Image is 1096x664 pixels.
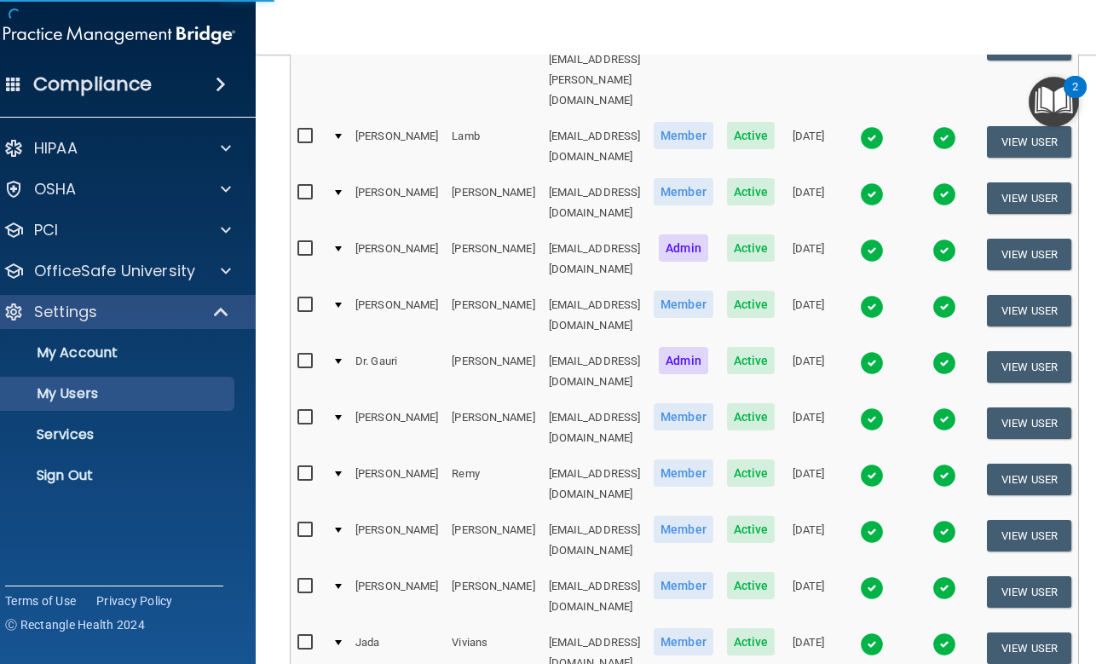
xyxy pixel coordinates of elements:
[932,632,956,656] img: tick.e7d51cea.svg
[654,628,713,655] span: Member
[860,520,884,544] img: tick.e7d51cea.svg
[542,400,648,456] td: [EMAIL_ADDRESS][DOMAIN_NAME]
[349,512,445,569] td: [PERSON_NAME]
[3,179,231,199] a: OSHA
[445,231,541,287] td: [PERSON_NAME]
[445,569,541,625] td: [PERSON_NAME]
[727,347,776,374] span: Active
[932,126,956,150] img: tick.e7d51cea.svg
[801,543,1076,611] iframe: Drift Widget Chat Controller
[349,21,445,118] td: [PERSON_NAME]
[349,400,445,456] td: [PERSON_NAME]
[782,287,835,344] td: [DATE]
[987,351,1071,383] button: View User
[3,18,235,52] img: PMB logo
[932,464,956,488] img: tick.e7d51cea.svg
[782,400,835,456] td: [DATE]
[727,403,776,430] span: Active
[33,72,152,96] h4: Compliance
[659,234,708,262] span: Admin
[782,344,835,400] td: [DATE]
[349,118,445,175] td: [PERSON_NAME]
[782,231,835,287] td: [DATE]
[860,295,884,319] img: tick.e7d51cea.svg
[727,178,776,205] span: Active
[987,520,1071,551] button: View User
[727,459,776,487] span: Active
[445,400,541,456] td: [PERSON_NAME]
[1029,77,1079,127] button: Open Resource Center, 2 new notifications
[654,178,713,205] span: Member
[349,175,445,231] td: [PERSON_NAME]
[782,21,835,118] td: [DATE]
[654,291,713,318] span: Member
[727,516,776,543] span: Active
[445,21,541,118] td: [PERSON_NAME]
[445,287,541,344] td: [PERSON_NAME]
[445,344,541,400] td: [PERSON_NAME]
[727,291,776,318] span: Active
[654,122,713,149] span: Member
[445,118,541,175] td: Lamb
[542,512,648,569] td: [EMAIL_ADDRESS][DOMAIN_NAME]
[727,122,776,149] span: Active
[34,220,58,240] p: PCI
[932,182,956,206] img: tick.e7d51cea.svg
[1072,87,1078,109] div: 2
[860,126,884,150] img: tick.e7d51cea.svg
[860,632,884,656] img: tick.e7d51cea.svg
[782,512,835,569] td: [DATE]
[987,239,1071,270] button: View User
[860,239,884,263] img: tick.e7d51cea.svg
[5,592,76,609] a: Terms of Use
[782,569,835,625] td: [DATE]
[542,118,648,175] td: [EMAIL_ADDRESS][DOMAIN_NAME]
[782,175,835,231] td: [DATE]
[932,407,956,431] img: tick.e7d51cea.svg
[96,592,173,609] a: Privacy Policy
[860,464,884,488] img: tick.e7d51cea.svg
[349,287,445,344] td: [PERSON_NAME]
[987,464,1071,495] button: View User
[782,456,835,512] td: [DATE]
[860,182,884,206] img: tick.e7d51cea.svg
[987,126,1071,158] button: View User
[987,182,1071,214] button: View User
[542,287,648,344] td: [EMAIL_ADDRESS][DOMAIN_NAME]
[932,239,956,263] img: tick.e7d51cea.svg
[987,295,1071,326] button: View User
[542,569,648,625] td: [EMAIL_ADDRESS][DOMAIN_NAME]
[34,261,195,281] p: OfficeSafe University
[542,344,648,400] td: [EMAIL_ADDRESS][DOMAIN_NAME]
[349,569,445,625] td: [PERSON_NAME]
[727,572,776,599] span: Active
[727,234,776,262] span: Active
[727,628,776,655] span: Active
[349,456,445,512] td: [PERSON_NAME]
[542,231,648,287] td: [EMAIL_ADDRESS][DOMAIN_NAME]
[445,175,541,231] td: [PERSON_NAME]
[542,456,648,512] td: [EMAIL_ADDRESS][DOMAIN_NAME]
[654,403,713,430] span: Member
[445,456,541,512] td: Remy
[3,220,231,240] a: PCI
[659,347,708,374] span: Admin
[654,516,713,543] span: Member
[3,138,231,159] a: HIPAA
[445,512,541,569] td: [PERSON_NAME]
[5,616,145,633] span: Ⓒ Rectangle Health 2024
[542,21,648,118] td: [PERSON_NAME][EMAIL_ADDRESS][PERSON_NAME][DOMAIN_NAME]
[782,118,835,175] td: [DATE]
[34,138,78,159] p: HIPAA
[932,295,956,319] img: tick.e7d51cea.svg
[860,407,884,431] img: tick.e7d51cea.svg
[349,231,445,287] td: [PERSON_NAME]
[654,459,713,487] span: Member
[34,302,97,322] p: Settings
[654,572,713,599] span: Member
[860,351,884,375] img: tick.e7d51cea.svg
[3,261,231,281] a: OfficeSafe University
[3,302,230,322] a: Settings
[932,520,956,544] img: tick.e7d51cea.svg
[987,407,1071,439] button: View User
